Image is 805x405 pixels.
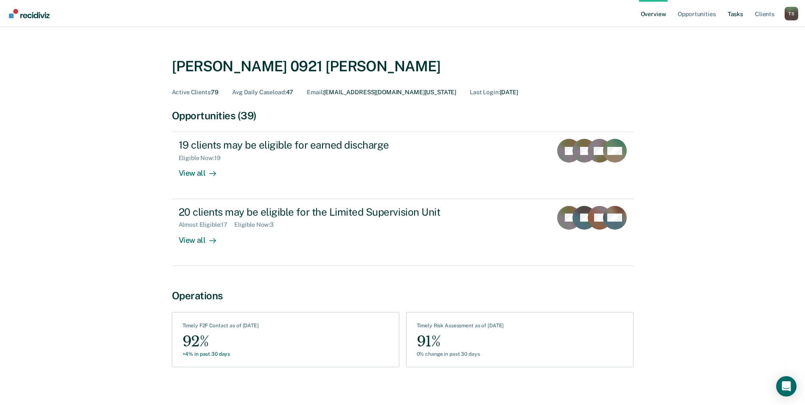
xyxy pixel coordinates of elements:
div: [PERSON_NAME] 0921 [PERSON_NAME] [172,58,441,75]
div: 20 clients may be eligible for the Limited Supervision Unit [179,206,477,218]
div: Operations [172,290,634,302]
span: Active Clients : [172,89,211,96]
div: 79 [172,89,219,96]
span: Email : [307,89,323,96]
div: 0% change in past 30 days [417,351,504,357]
div: Eligible Now : 3 [234,221,280,228]
div: T S [785,7,798,20]
img: Recidiviz [9,9,50,18]
div: Eligible Now : 19 [179,155,227,162]
div: 91% [417,332,504,351]
div: 92% [182,332,259,351]
a: 19 clients may be eligible for earned dischargeEligible Now:19View all [172,132,634,199]
div: Open Intercom Messenger [776,376,797,397]
div: View all [179,162,226,178]
div: +4% in past 30 days [182,351,259,357]
div: [DATE] [470,89,518,96]
div: [EMAIL_ADDRESS][DOMAIN_NAME][US_STATE] [307,89,456,96]
div: Opportunities (39) [172,110,634,122]
div: Timely F2F Contact as of [DATE] [182,323,259,332]
div: 47 [232,89,293,96]
div: 19 clients may be eligible for earned discharge [179,139,477,151]
span: Last Login : [470,89,499,96]
span: Avg Daily Caseload : [232,89,286,96]
button: Profile dropdown button [785,7,798,20]
a: 20 clients may be eligible for the Limited Supervision UnitAlmost Eligible:17Eligible Now:3View all [172,199,634,266]
div: Timely Risk Assessment as of [DATE] [417,323,504,332]
div: Almost Eligible : 17 [179,221,235,228]
div: View all [179,228,226,245]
